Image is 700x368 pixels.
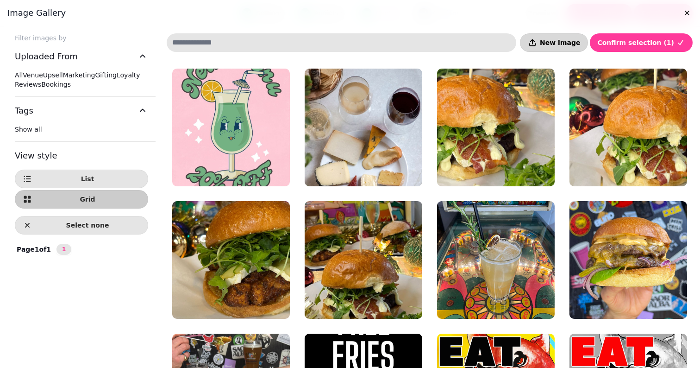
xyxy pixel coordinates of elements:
h3: View style [15,149,148,162]
span: Loyalty [117,71,140,79]
span: 1 [60,247,68,252]
img: xmas4.jpg [437,69,555,186]
img: xmas.jpg [305,201,422,319]
span: Reviews [15,81,41,88]
button: Tags [15,97,148,125]
button: 1 [56,244,71,255]
span: Confirm selection ( 1 ) [597,39,674,46]
button: Confirm selection (1) [590,33,693,52]
button: Uploaded From [15,43,148,70]
img: xmas 2.jpg [172,201,290,319]
span: Marketing [63,71,95,79]
img: cocky.jpg [437,201,555,319]
label: Filter images by [7,33,156,43]
span: Select none [35,222,140,228]
img: 143.jpg [305,69,422,186]
nav: Pagination [56,244,71,255]
p: Page 1 of 1 [13,245,55,254]
div: Tags [15,125,148,141]
img: Untitled-4.jpg [569,201,687,319]
img: xmas3.jpg [569,69,687,186]
span: All [15,71,23,79]
button: Grid [15,190,148,209]
span: Gifting [95,71,117,79]
span: Upsell [43,71,63,79]
span: Show all [15,126,42,133]
span: List [35,176,140,182]
img: CHEAP COCK TAILSs.jpg [172,69,290,186]
button: Select none [15,216,148,235]
span: Bookings [41,81,71,88]
h3: Image gallery [7,7,693,19]
span: Venue [23,71,43,79]
button: New image [520,33,588,52]
span: New image [540,39,580,46]
button: List [15,170,148,188]
div: Uploaded From [15,70,148,96]
span: Grid [35,196,140,203]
